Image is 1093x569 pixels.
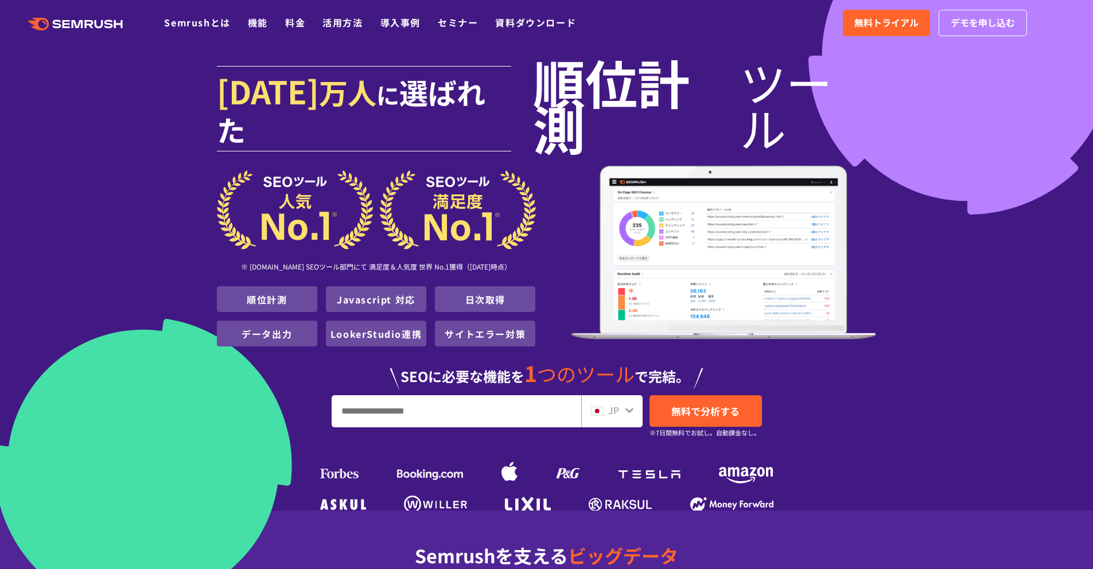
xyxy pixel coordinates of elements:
[635,366,690,386] span: で完結。
[843,10,930,36] a: 無料トライアル
[380,15,421,29] a: 導入事例
[217,351,877,389] div: SEOに必要な機能を
[537,360,635,388] span: つのツール
[939,10,1027,36] a: デモを申し込む
[951,15,1015,30] span: デモを申し込む
[217,68,319,114] span: [DATE]
[322,15,363,29] a: 活用方法
[533,59,740,150] span: 順位計測
[465,293,505,306] a: 日次取得
[319,71,376,112] span: 万人
[376,78,399,111] span: に
[649,427,760,438] small: ※7日間無料でお試し。自動課金なし。
[524,357,537,388] span: 1
[217,71,485,150] span: 選ばれた
[217,250,536,286] div: ※ [DOMAIN_NAME] SEOツール部門にて 満足度＆人気度 世界 No.1獲得（[DATE]時点）
[438,15,478,29] a: セミナー
[608,403,619,417] span: JP
[337,293,415,306] a: Javascript 対応
[671,404,740,418] span: 無料で分析する
[330,327,422,341] a: LookerStudio連携
[242,327,292,341] a: データ出力
[247,293,287,306] a: 順位計測
[649,395,762,427] a: 無料で分析する
[740,59,877,150] span: ツール
[495,15,576,29] a: 資料ダウンロード
[854,15,919,30] span: 無料トライアル
[248,15,268,29] a: 機能
[445,327,526,341] a: サイトエラー対策
[332,396,581,427] input: URL、キーワードを入力してください
[285,15,305,29] a: 料金
[568,542,678,568] span: ビッグデータ
[164,15,230,29] a: Semrushとは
